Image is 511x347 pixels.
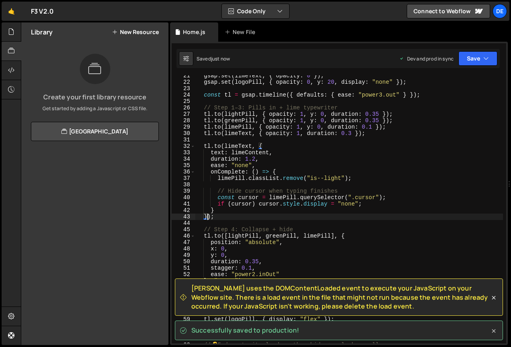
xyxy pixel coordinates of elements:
[172,194,195,201] div: 40
[28,94,162,100] h3: Create your first library resource
[183,28,205,36] div: Home.js
[225,28,258,36] div: New File
[172,258,195,265] div: 50
[172,335,195,342] div: 62
[172,156,195,162] div: 34
[112,29,159,35] button: New Resource
[172,73,195,79] div: 21
[172,130,195,137] div: 30
[172,137,195,143] div: 31
[2,2,21,21] a: 🤙
[172,265,195,271] div: 51
[172,98,195,105] div: 25
[172,252,195,258] div: 49
[31,122,159,141] a: [GEOGRAPHIC_DATA]
[172,79,195,85] div: 22
[172,175,195,182] div: 37
[172,207,195,214] div: 42
[172,226,195,233] div: 45
[172,310,195,316] div: 58
[172,246,195,252] div: 48
[28,105,162,112] p: Get started by adding a Javascript or CSS file.
[172,201,195,207] div: 41
[172,284,195,291] div: 54
[172,214,195,220] div: 43
[172,92,195,98] div: 24
[172,316,195,323] div: 59
[172,329,195,335] div: 61
[172,323,195,329] div: 60
[172,271,195,278] div: 52
[172,169,195,175] div: 36
[407,4,490,18] a: Connect to Webflow
[211,55,230,62] div: just now
[172,111,195,117] div: 27
[172,303,195,310] div: 57
[172,297,195,303] div: 56
[31,6,54,16] div: F3 V2.0
[172,143,195,149] div: 32
[191,326,299,335] span: Successfully saved to production!
[493,4,507,18] a: De
[31,28,53,36] h2: Library
[191,284,490,311] span: [PERSON_NAME] uses the DOMContentLoaded event to execute your JavaScript on your Webflow site. Th...
[399,55,454,62] div: Dev and prod in sync
[172,239,195,246] div: 47
[172,188,195,194] div: 39
[197,55,230,62] div: Saved
[172,291,195,297] div: 55
[172,182,195,188] div: 38
[172,124,195,130] div: 29
[172,105,195,111] div: 26
[172,149,195,156] div: 33
[458,51,497,66] button: Save
[222,4,289,18] button: Code Only
[172,278,195,284] div: 53
[172,233,195,239] div: 46
[172,117,195,124] div: 28
[172,162,195,169] div: 35
[172,220,195,226] div: 44
[172,85,195,92] div: 23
